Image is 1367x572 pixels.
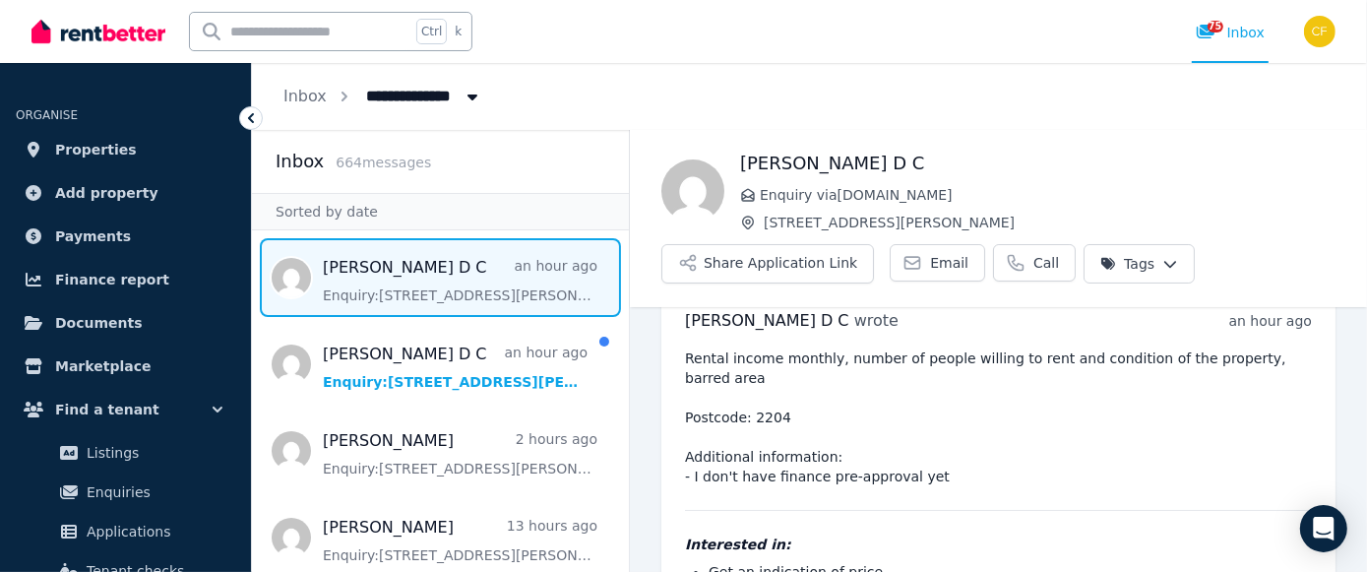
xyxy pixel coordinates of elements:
[16,390,235,429] button: Find a tenant
[16,130,235,169] a: Properties
[1304,16,1336,47] img: Christos Fassoulidis
[760,185,1336,205] span: Enquiry via [DOMAIN_NAME]
[455,24,462,39] span: k
[55,354,151,378] span: Marketplace
[24,512,227,551] a: Applications
[1229,313,1312,329] time: an hour ago
[55,224,131,248] span: Payments
[16,217,235,256] a: Payments
[1196,23,1265,42] div: Inbox
[1084,244,1195,284] button: Tags
[16,108,78,122] span: ORGANISE
[854,311,899,330] span: wrote
[55,311,143,335] span: Documents
[24,473,227,512] a: Enquiries
[764,213,1336,232] span: [STREET_ADDRESS][PERSON_NAME]
[661,159,724,222] img: Niharika D C
[890,244,985,282] a: Email
[283,87,327,105] a: Inbox
[993,244,1076,282] a: Call
[1033,253,1059,273] span: Call
[276,148,324,175] h2: Inbox
[685,349,1312,486] pre: Rental income monthly, number of people willing to rent and condition of the property, barred are...
[685,311,849,330] span: [PERSON_NAME] D C
[55,181,158,205] span: Add property
[16,303,235,343] a: Documents
[31,17,165,46] img: RentBetter
[87,520,219,543] span: Applications
[55,398,159,421] span: Find a tenant
[930,253,968,273] span: Email
[323,429,597,478] a: [PERSON_NAME]2 hours agoEnquiry:[STREET_ADDRESS][PERSON_NAME].
[55,268,169,291] span: Finance report
[416,19,447,44] span: Ctrl
[252,63,514,130] nav: Breadcrumb
[16,347,235,386] a: Marketplace
[1300,505,1347,552] div: Open Intercom Messenger
[323,256,597,305] a: [PERSON_NAME] D Can hour agoEnquiry:[STREET_ADDRESS][PERSON_NAME].
[740,150,1336,177] h1: [PERSON_NAME] D C
[1100,254,1154,274] span: Tags
[252,193,629,230] div: Sorted by date
[87,480,219,504] span: Enquiries
[16,260,235,299] a: Finance report
[661,244,874,284] button: Share Application Link
[323,343,588,392] a: [PERSON_NAME] D Can hour agoEnquiry:[STREET_ADDRESS][PERSON_NAME].
[55,138,137,161] span: Properties
[323,516,597,565] a: [PERSON_NAME]13 hours agoEnquiry:[STREET_ADDRESS][PERSON_NAME].
[16,173,235,213] a: Add property
[24,433,227,473] a: Listings
[87,441,219,465] span: Listings
[336,155,431,170] span: 664 message s
[1208,21,1223,32] span: 75
[685,535,1312,554] h4: Interested in:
